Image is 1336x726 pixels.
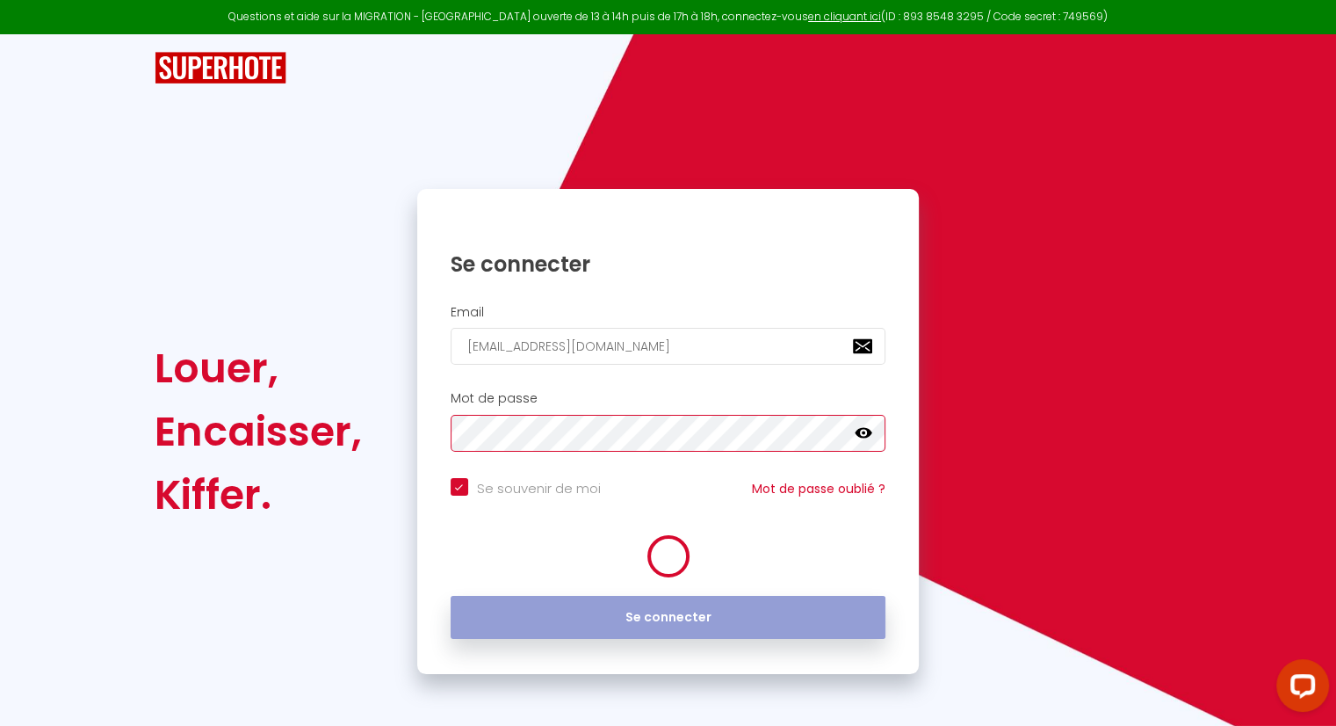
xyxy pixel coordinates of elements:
a: Mot de passe oublié ? [752,480,885,497]
button: Se connecter [451,596,886,640]
h1: Se connecter [451,250,886,278]
a: en cliquant ici [808,9,881,24]
div: Encaisser, [155,400,362,463]
h2: Email [451,305,886,320]
input: Ton Email [451,328,886,365]
h2: Mot de passe [451,391,886,406]
div: Kiffer. [155,463,362,526]
img: SuperHote logo [155,52,286,84]
iframe: LiveChat chat widget [1262,652,1336,726]
div: Louer, [155,337,362,400]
